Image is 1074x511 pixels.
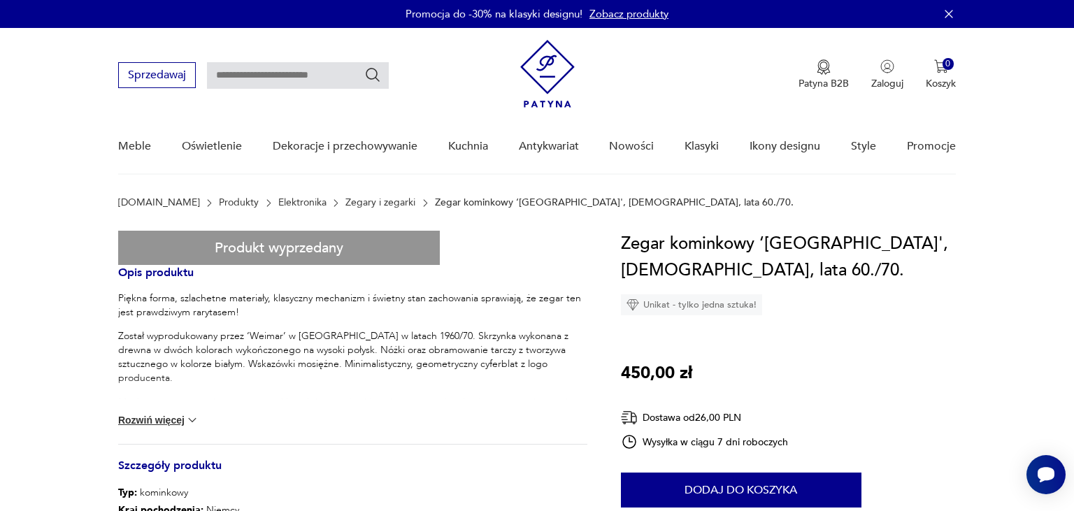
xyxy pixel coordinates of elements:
img: Ikonka użytkownika [880,59,894,73]
div: Produkt wyprzedany [118,231,440,265]
a: Zegary i zegarki [345,197,415,208]
a: [DOMAIN_NAME] [118,197,200,208]
a: Klasyki [685,120,719,173]
h1: Zegar kominkowy ‘[GEOGRAPHIC_DATA]', [DEMOGRAPHIC_DATA], lata 60./70. [621,231,956,284]
p: kominkowy [118,484,434,502]
a: Meble [118,120,151,173]
button: Patyna B2B [799,59,849,90]
a: Elektronika [278,197,327,208]
button: Dodaj do koszyka [621,473,861,508]
p: Zegar kominkowy ‘[GEOGRAPHIC_DATA]', [DEMOGRAPHIC_DATA], lata 60./70. [435,197,794,208]
p: 450,00 zł [621,360,692,387]
p: Piękna forma, szlachetne materiały, klasyczny mechanizm i świetny stan zachowania sprawiają, że z... [118,292,587,319]
div: Wysyłka w ciągu 7 dni roboczych [621,433,789,450]
img: chevron down [185,413,199,427]
p: Promocja do -30% na klasyki designu! [406,7,582,21]
a: Promocje [907,120,956,173]
a: Style [851,120,876,173]
b: Typ : [118,486,137,499]
a: Dekoracje i przechowywanie [273,120,417,173]
a: Ikona medaluPatyna B2B [799,59,849,90]
img: Ikona diamentu [626,298,639,311]
p: Mechanizm zegara nakręcany jest na kluczyk (oryginalny kluczyk w zestawie), subtelny gong pięknie... [118,395,587,423]
a: Antykwariat [519,120,579,173]
a: Kuchnia [448,120,488,173]
img: Ikona dostawy [621,409,638,426]
button: Sprzedawaj [118,62,196,88]
iframe: Smartsupp widget button [1026,455,1066,494]
h3: Opis produktu [118,268,587,292]
a: Zobacz produkty [589,7,668,21]
img: Ikona koszyka [934,59,948,73]
a: Oświetlenie [182,120,242,173]
a: Produkty [219,197,259,208]
button: Rozwiń więcej [118,413,199,427]
div: Unikat - tylko jedna sztuka! [621,294,762,315]
a: Sprzedawaj [118,71,196,81]
div: Dostawa od 26,00 PLN [621,409,789,426]
p: Zaloguj [871,77,903,90]
button: Zaloguj [871,59,903,90]
p: Koszyk [926,77,956,90]
p: Patyna B2B [799,77,849,90]
img: Ikona medalu [817,59,831,75]
a: Nowości [609,120,654,173]
h3: Szczegóły produktu [118,461,587,484]
img: Patyna - sklep z meblami i dekoracjami vintage [520,40,575,108]
button: Szukaj [364,66,381,83]
div: 0 [943,58,954,70]
button: 0Koszyk [926,59,956,90]
p: Został wyprodukowany przez ‘Weimar’ w [GEOGRAPHIC_DATA] w latach 1960/70. Skrzynka wykonana z dre... [118,329,587,385]
a: Ikony designu [750,120,820,173]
